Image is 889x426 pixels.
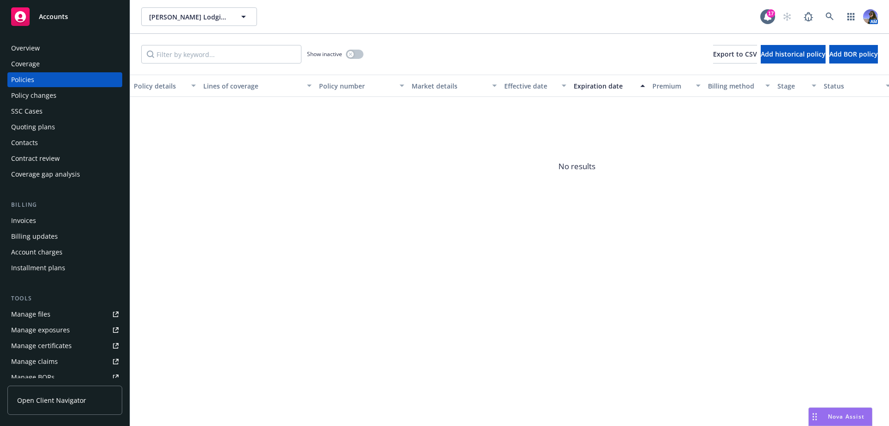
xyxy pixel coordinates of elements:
[11,135,38,150] div: Contacts
[7,4,122,30] a: Accounts
[7,323,122,337] a: Manage exposures
[713,50,757,58] span: Export to CSV
[7,104,122,119] a: SSC Cases
[11,57,40,71] div: Coverage
[863,9,878,24] img: photo
[7,261,122,275] a: Installment plans
[307,50,342,58] span: Show inactive
[7,57,122,71] a: Coverage
[7,213,122,228] a: Invoices
[11,245,63,260] div: Account charges
[761,45,826,64] button: Add historical policy
[11,261,65,275] div: Installment plans
[11,338,72,353] div: Manage certificates
[7,120,122,134] a: Quoting plans
[808,407,872,426] button: Nova Assist
[7,41,122,56] a: Overview
[574,81,635,91] div: Expiration date
[809,408,820,426] div: Drag to move
[713,45,757,64] button: Export to CSV
[7,370,122,385] a: Manage BORs
[412,81,487,91] div: Market details
[501,75,570,97] button: Effective date
[504,81,556,91] div: Effective date
[130,75,200,97] button: Policy details
[7,167,122,182] a: Coverage gap analysis
[11,354,58,369] div: Manage claims
[7,135,122,150] a: Contacts
[7,88,122,103] a: Policy changes
[7,200,122,210] div: Billing
[7,245,122,260] a: Account charges
[7,338,122,353] a: Manage certificates
[141,45,301,64] input: Filter by keyword...
[11,323,70,337] div: Manage exposures
[39,13,68,20] span: Accounts
[761,50,826,58] span: Add historical policy
[842,7,860,26] a: Switch app
[141,7,257,26] button: [PERSON_NAME] Lodging LLC
[149,12,229,22] span: [PERSON_NAME] Lodging LLC
[7,72,122,87] a: Policies
[408,75,501,97] button: Market details
[7,354,122,369] a: Manage claims
[11,104,43,119] div: SSC Cases
[17,395,86,405] span: Open Client Navigator
[828,413,864,420] span: Nova Assist
[11,370,55,385] div: Manage BORs
[704,75,774,97] button: Billing method
[134,81,186,91] div: Policy details
[319,81,394,91] div: Policy number
[11,88,56,103] div: Policy changes
[11,213,36,228] div: Invoices
[824,81,880,91] div: Status
[11,167,80,182] div: Coverage gap analysis
[774,75,820,97] button: Stage
[777,81,806,91] div: Stage
[649,75,704,97] button: Premium
[7,151,122,166] a: Contract review
[11,120,55,134] div: Quoting plans
[315,75,408,97] button: Policy number
[11,72,34,87] div: Policies
[799,7,818,26] a: Report a Bug
[203,81,301,91] div: Lines of coverage
[11,307,50,322] div: Manage files
[767,9,775,18] div: 17
[11,151,60,166] div: Contract review
[7,294,122,303] div: Tools
[652,81,690,91] div: Premium
[778,7,796,26] a: Start snowing
[11,229,58,244] div: Billing updates
[7,307,122,322] a: Manage files
[820,7,839,26] a: Search
[11,41,40,56] div: Overview
[829,50,878,58] span: Add BOR policy
[570,75,649,97] button: Expiration date
[200,75,315,97] button: Lines of coverage
[708,81,760,91] div: Billing method
[829,45,878,64] button: Add BOR policy
[7,229,122,244] a: Billing updates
